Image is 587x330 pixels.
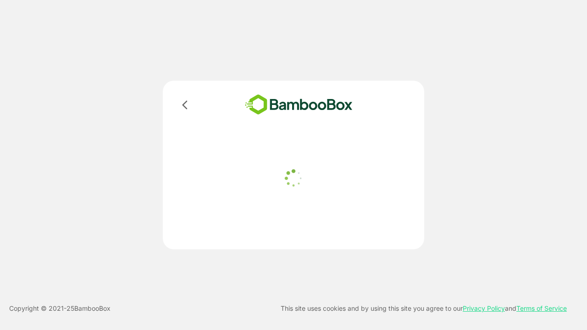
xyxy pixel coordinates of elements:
a: Terms of Service [516,304,567,312]
p: This site uses cookies and by using this site you agree to our and [281,303,567,314]
img: bamboobox [232,92,366,118]
p: Copyright © 2021- 25 BambooBox [9,303,111,314]
a: Privacy Policy [463,304,505,312]
img: loader [282,167,305,190]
